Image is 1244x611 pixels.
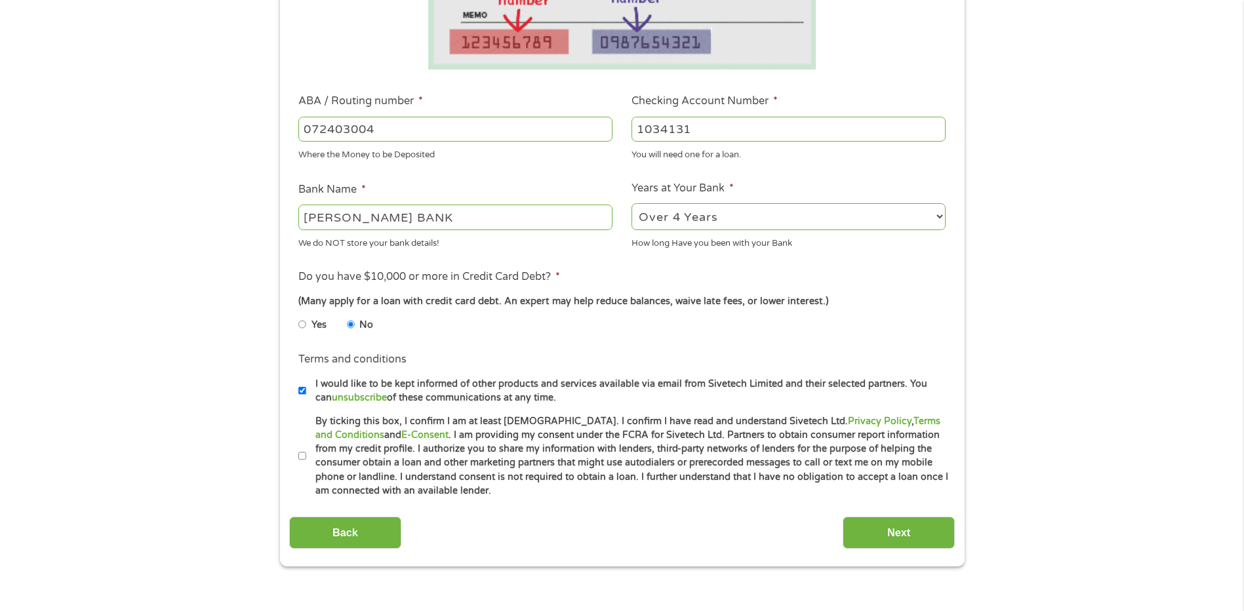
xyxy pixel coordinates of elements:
label: Do you have $10,000 or more in Credit Card Debt? [298,270,560,284]
div: Where the Money to be Deposited [298,144,612,162]
label: Checking Account Number [632,94,778,108]
label: ABA / Routing number [298,94,423,108]
label: I would like to be kept informed of other products and services available via email from Sivetech... [306,377,950,405]
label: Years at Your Bank [632,182,734,195]
a: unsubscribe [332,392,387,403]
div: How long Have you been with your Bank [632,232,946,250]
input: 263177916 [298,117,612,142]
label: Yes [311,318,327,332]
label: Bank Name [298,183,366,197]
label: No [359,318,373,332]
label: Terms and conditions [298,353,407,366]
input: 345634636 [632,117,946,142]
label: By ticking this box, I confirm I am at least [DEMOGRAPHIC_DATA]. I confirm I have read and unders... [306,414,950,498]
a: E-Consent [401,429,449,441]
a: Terms and Conditions [315,416,940,441]
input: Back [289,517,401,549]
div: You will need one for a loan. [632,144,946,162]
div: (Many apply for a loan with credit card debt. An expert may help reduce balances, waive late fees... [298,294,945,309]
a: Privacy Policy [848,416,912,427]
div: We do NOT store your bank details! [298,232,612,250]
input: Next [843,517,955,549]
